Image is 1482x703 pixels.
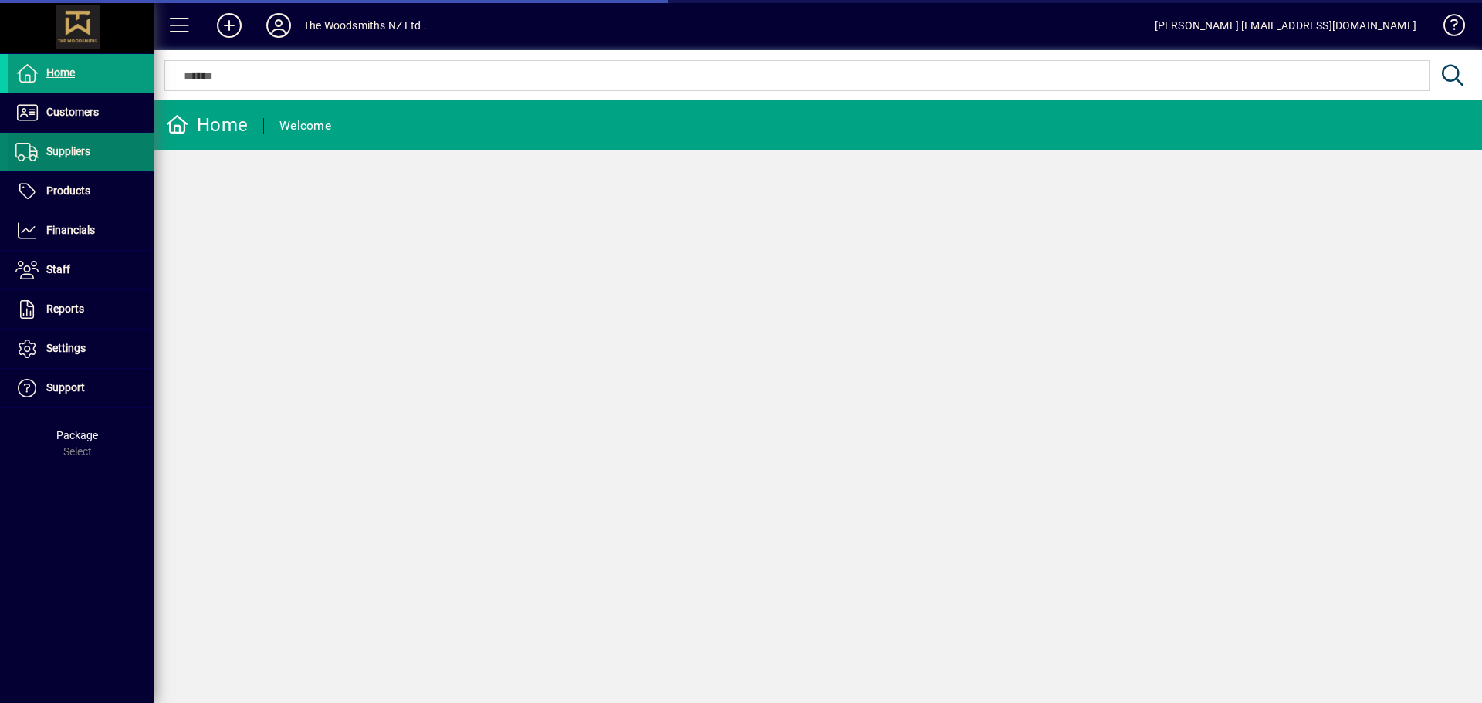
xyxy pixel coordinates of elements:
div: The Woodsmiths NZ Ltd . [303,13,427,38]
a: Customers [8,93,154,132]
span: Home [46,66,75,79]
a: Reports [8,290,154,329]
a: Staff [8,251,154,289]
span: Products [46,184,90,197]
button: Add [205,12,254,39]
a: Knowledge Base [1432,3,1463,53]
div: [PERSON_NAME] [EMAIL_ADDRESS][DOMAIN_NAME] [1155,13,1416,38]
button: Profile [254,12,303,39]
span: Customers [46,106,99,118]
span: Settings [46,342,86,354]
span: Package [56,429,98,441]
span: Financials [46,224,95,236]
a: Suppliers [8,133,154,171]
span: Reports [46,302,84,315]
a: Products [8,172,154,211]
a: Settings [8,330,154,368]
span: Support [46,381,85,394]
div: Welcome [279,113,331,138]
div: Home [166,113,248,137]
a: Financials [8,211,154,250]
span: Suppliers [46,145,90,157]
span: Staff [46,263,70,275]
a: Support [8,369,154,407]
